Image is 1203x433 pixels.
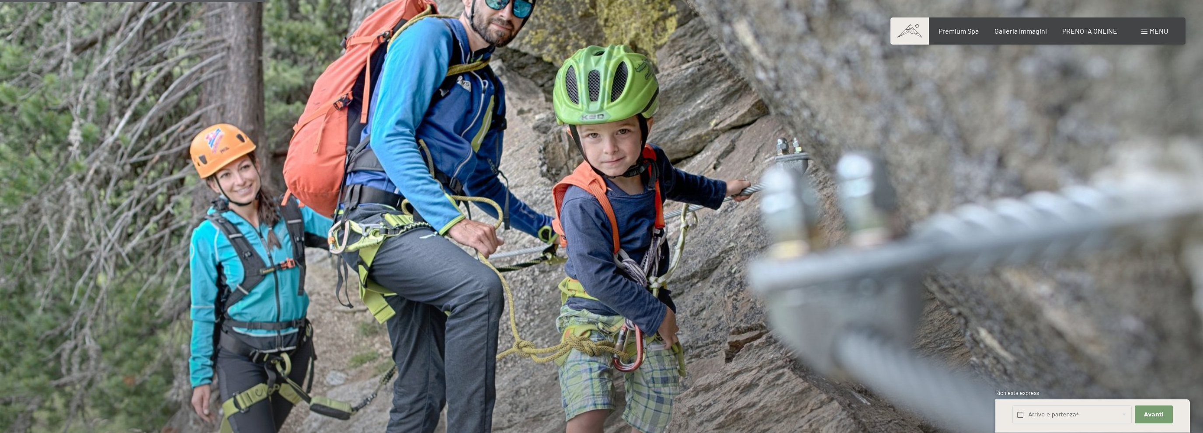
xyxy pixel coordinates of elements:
[995,389,1039,396] span: Richiesta express
[1144,411,1164,419] span: Avanti
[1135,406,1172,424] button: Avanti
[1062,27,1117,35] a: PRENOTA ONLINE
[1150,27,1168,35] span: Menu
[939,27,979,35] a: Premium Spa
[994,27,1047,35] a: Galleria immagini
